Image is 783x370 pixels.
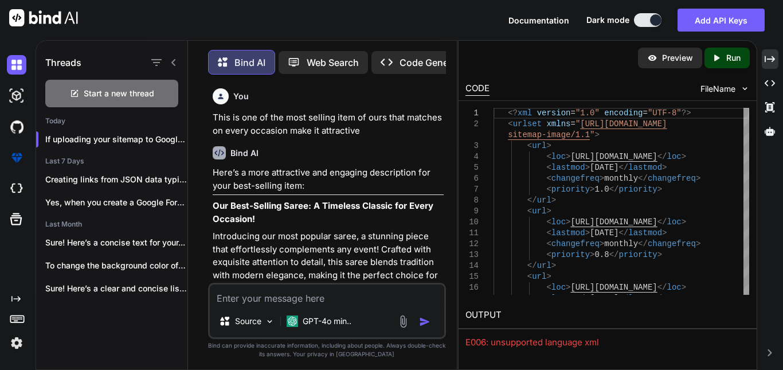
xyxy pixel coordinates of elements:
span: </ [609,250,619,259]
span: sitemap-image/1.1 [508,130,590,139]
span: < [527,207,532,216]
span: > [566,152,570,161]
span: > [566,217,570,227]
div: 10 [465,217,479,228]
h1: Threads [45,56,81,69]
p: To change the background color of the... [45,260,187,271]
span: 0.8 [594,250,609,259]
span: > [546,272,551,281]
span: < [546,239,551,248]
span: </ [657,152,667,161]
span: </ [638,239,648,248]
span: lastmod [628,228,662,237]
img: darkChat [7,55,26,75]
div: 3 [465,141,479,151]
span: loc [667,217,682,227]
div: 12 [465,239,479,250]
img: preview [647,53,657,63]
span: > [662,228,667,237]
img: settings [7,333,26,353]
span: > [657,185,662,194]
span: > [585,294,590,303]
span: </ [609,185,619,194]
span: lastmod [551,163,585,172]
img: chevron down [740,84,750,94]
span: < [508,119,512,128]
span: [DATE] [590,163,618,172]
span: = [570,108,575,118]
h6: You [233,91,249,102]
span: < [546,294,551,303]
span: "UTF-8" [648,108,682,118]
span: ?> [682,108,691,118]
span: > [546,207,551,216]
span: loc [667,152,682,161]
span: </ [618,294,628,303]
p: Creating links from JSON data typically involves... [45,174,187,185]
p: Sure! Here’s a clear and concise list... [45,283,187,294]
h6: Bind AI [230,147,259,159]
p: Preview [662,52,693,64]
span: < [546,174,551,183]
span: [URL][DOMAIN_NAME] [570,217,657,227]
span: monthly [604,174,638,183]
span: < [546,217,551,227]
span: > [551,261,556,270]
span: > [662,163,667,172]
img: Pick Models [265,317,275,326]
div: 7 [465,184,479,195]
span: </ [618,163,628,172]
span: < [546,283,551,292]
img: attachment [397,315,410,328]
strong: Our Best-Selling Saree: A Timeless Classic for Every Occasion! [213,200,436,224]
span: = [643,108,648,118]
span: loc [551,217,566,227]
h2: OUTPUT [459,302,757,329]
div: 15 [465,271,479,282]
span: > [662,294,667,303]
p: Yes, when you create a Google Form,... [45,197,187,208]
span: > [585,163,590,172]
img: cloudideIcon [7,179,26,198]
img: icon [419,316,430,328]
span: url [532,272,546,281]
span: <? [508,108,518,118]
span: > [594,130,599,139]
div: E006: unsupported language xml [465,336,750,349]
span: " [575,119,580,128]
img: Bind AI [9,9,78,26]
div: 13 [465,250,479,260]
span: < [546,228,551,237]
p: Web Search [307,56,359,69]
p: If uploading your sitemap to Google Driv... [45,134,187,145]
span: </ [657,283,667,292]
div: 2 [465,119,479,130]
div: 17 [465,293,479,304]
span: = [570,119,575,128]
div: 8 [465,195,479,206]
div: 14 [465,260,479,271]
span: changefreq [648,239,696,248]
span: [DATE] [590,228,618,237]
p: GPT-4o min.. [303,316,351,327]
span: < [546,152,551,161]
span: version [537,108,571,118]
span: Start a new thread [84,88,154,99]
span: > [600,174,604,183]
span: > [657,250,662,259]
div: 4 [465,151,479,162]
span: > [696,174,700,183]
span: FileName [700,83,735,95]
p: Run [726,52,741,64]
span: loc [551,283,566,292]
span: changefreq [551,174,600,183]
span: > [682,217,686,227]
p: This is one of the most selling item of ours that matches on every occasion make it attractive [213,111,444,137]
span: [URL][DOMAIN_NAME] [580,119,667,128]
span: > [566,283,570,292]
span: xml [518,108,532,118]
p: Bind AI [234,56,265,69]
span: </ [618,228,628,237]
div: 5 [465,162,479,173]
span: > [696,239,700,248]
